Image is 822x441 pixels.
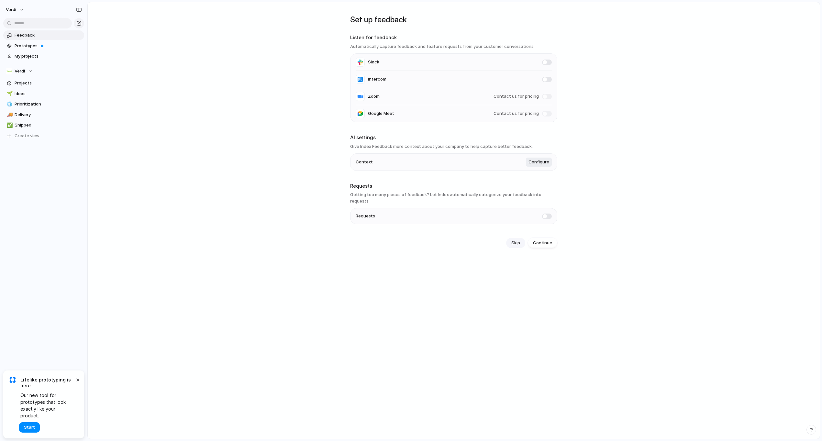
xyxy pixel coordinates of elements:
[15,68,25,74] span: Verdi
[528,159,549,165] span: Configure
[350,143,557,150] h3: Give Index Feedback more context about your company to help capture better feedback.
[7,111,11,118] div: 🚚
[528,238,557,248] button: Continue
[368,59,379,65] span: Slack
[350,43,557,50] h3: Automatically capture feedback and feature requests from your customer conversations.
[350,14,557,26] h1: Set up feedback
[6,112,12,118] button: 🚚
[350,182,557,190] h2: Requests
[511,240,520,246] span: Skip
[20,392,74,419] span: Our new tool for prototypes that look exactly like your product.
[15,91,82,97] span: Ideas
[19,422,40,433] button: Start
[74,376,82,383] button: Dismiss
[6,101,12,107] button: 🧊
[368,110,394,117] span: Google Meet
[356,159,373,165] span: Context
[7,122,11,129] div: ✅
[368,76,386,83] span: Intercom
[3,30,84,40] a: Feedback
[6,122,12,128] button: ✅
[494,93,539,100] span: Contact us for pricing
[533,240,552,246] span: Continue
[15,112,82,118] span: Delivery
[3,41,84,51] a: Prototypes
[3,99,84,109] a: 🧊Prioritization
[15,122,82,128] span: Shipped
[3,110,84,120] a: 🚚Delivery
[15,53,82,60] span: My projects
[3,78,84,88] a: Projects
[6,91,12,97] button: 🌱
[494,110,539,117] span: Contact us for pricing
[350,192,557,204] h3: Getting too many pieces of feedback? Let Index automatically categorize your feedback into requests.
[3,66,84,76] button: Verdi
[350,134,557,141] h2: AI settings
[506,238,525,248] button: Skip
[368,93,380,100] span: Zoom
[356,213,375,219] span: Requests
[15,101,82,107] span: Prioritization
[24,424,35,431] span: Start
[15,80,82,86] span: Projects
[15,32,82,39] span: Feedback
[350,34,557,41] h2: Listen for feedback
[3,5,28,15] button: Verdi
[20,377,74,389] span: Lifelike prototyping is here
[3,89,84,99] a: 🌱Ideas
[6,6,16,13] span: Verdi
[3,131,84,141] button: Create view
[7,101,11,108] div: 🧊
[7,90,11,97] div: 🌱
[15,43,82,49] span: Prototypes
[3,120,84,130] a: ✅Shipped
[15,133,39,139] span: Create view
[526,158,552,167] button: Configure
[3,51,84,61] a: My projects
